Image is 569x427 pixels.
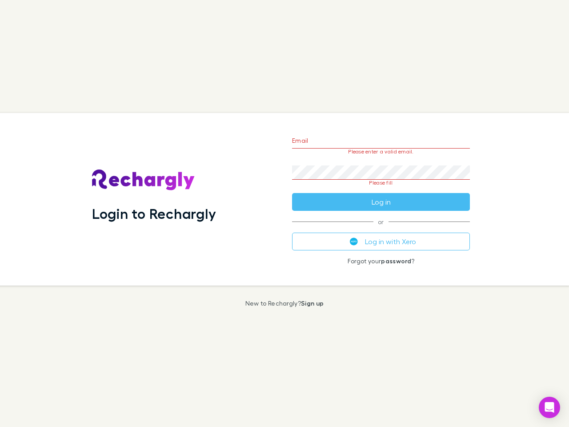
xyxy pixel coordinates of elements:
div: Open Intercom Messenger [539,397,560,418]
p: Please enter a valid email. [292,149,470,155]
p: New to Rechargly? [245,300,324,307]
img: Rechargly's Logo [92,169,195,191]
a: Sign up [301,299,324,307]
p: Please fill [292,180,470,186]
h1: Login to Rechargly [92,205,216,222]
img: Xero's logo [350,238,358,246]
button: Log in with Xero [292,233,470,250]
span: or [292,222,470,222]
p: Forgot your ? [292,258,470,265]
button: Log in [292,193,470,211]
a: password [381,257,411,265]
